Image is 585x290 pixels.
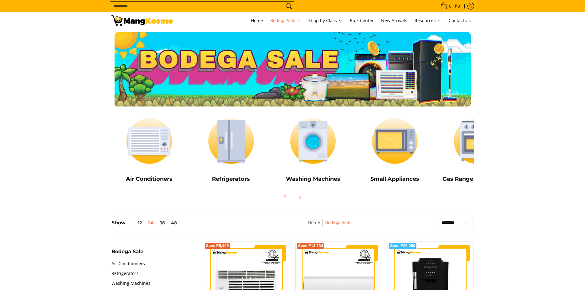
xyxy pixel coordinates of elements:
[248,12,266,29] a: Home
[111,278,150,288] a: Washing Machines
[439,113,515,169] img: Cookers
[415,17,441,25] span: Resources
[439,113,515,187] a: Cookers Gas Range and Cookers
[357,113,433,169] img: Small Appliances
[157,220,168,225] button: 36
[298,244,323,248] span: Save ₱13,734
[308,17,342,25] span: Shop by Class
[111,259,145,269] a: Air Conditioners
[305,12,345,29] a: Shop by Class
[275,113,351,187] a: Washing Machines Washing Machines
[111,249,143,254] span: Bodega Sale
[145,220,157,225] button: 24
[270,17,301,25] span: Bodega Sale
[357,176,433,183] h5: Small Appliances
[284,2,294,11] button: Search
[179,12,474,29] nav: Main Menu
[251,17,263,23] span: Home
[111,113,187,187] a: Air Conditioners Air Conditioners
[378,12,410,29] a: New Arrivals
[126,220,145,225] button: 12
[454,4,461,8] span: ₱0
[381,17,407,23] span: New Arrivals
[439,176,515,183] h5: Gas Range and Cookers
[275,113,351,169] img: Washing Machines
[267,219,392,233] nav: Breadcrumbs
[293,190,307,203] button: Next
[325,219,350,225] a: Bodega Sale
[111,176,187,183] h5: Air Conditioners
[449,17,471,23] span: Contact Us
[111,113,187,169] img: Air Conditioners
[111,220,180,226] h5: Show
[193,113,269,187] a: Refrigerators Refrigerators
[267,12,304,29] a: Bodega Sale
[357,113,433,187] a: Small Appliances Small Appliances
[446,12,474,29] a: Contact Us
[350,17,374,23] span: Bulk Center
[111,249,143,259] summary: Open
[111,269,138,278] a: Refrigerators
[448,4,452,8] span: 0
[439,3,462,10] span: •
[168,220,180,225] button: 48
[206,244,229,248] span: Save ₱5,405
[308,219,320,225] a: Home
[347,12,377,29] a: Bulk Center
[275,176,351,183] h5: Washing Machines
[111,15,173,26] img: Bodega Sale l Mang Kosme: Cost-Efficient &amp; Quality Home Appliances
[279,190,292,203] button: Previous
[193,176,269,183] h5: Refrigerators
[411,12,444,29] a: Resources
[390,244,415,248] span: Save ₱20,050
[193,113,269,169] img: Refrigerators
